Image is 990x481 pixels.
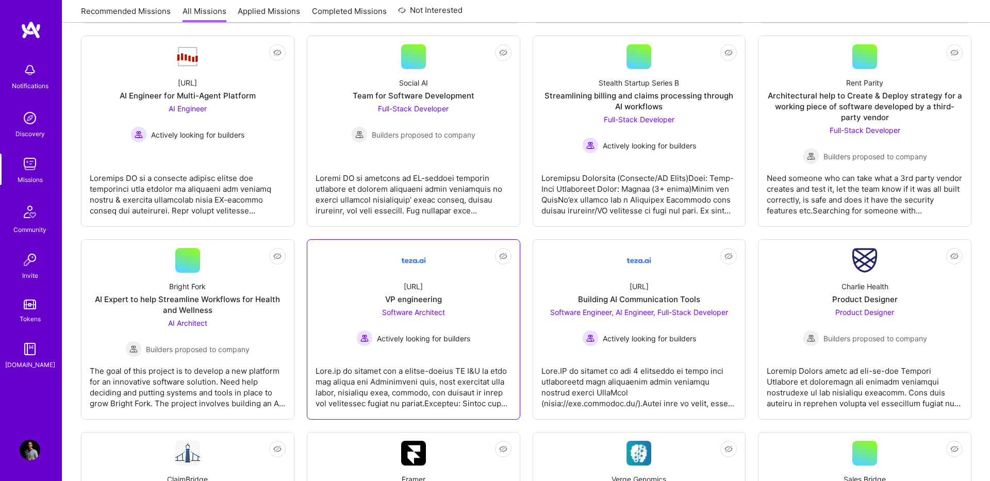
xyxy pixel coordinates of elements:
span: AI Architect [168,319,207,327]
span: AI Engineer [169,104,207,113]
img: Builders proposed to company [351,126,368,143]
span: Software Architect [382,308,445,317]
img: Actively looking for builders [130,126,147,143]
img: Company Logo [175,46,200,68]
span: Full-Stack Developer [604,115,674,124]
i: icon EyeClosed [499,445,507,453]
a: Bright ForkAI Expert to help Streamline Workflows for Health and WellnessAI Architect Builders pr... [90,248,286,411]
div: Missions [18,174,43,185]
img: Company Logo [852,248,877,273]
span: Builders proposed to company [823,151,927,162]
a: Company Logo[URL]AI Engineer for Multi-Agent PlatformAI Engineer Actively looking for buildersAct... [90,44,286,218]
img: Company Logo [626,441,651,466]
img: Builders proposed to company [125,341,142,357]
div: Social AI [399,77,428,88]
a: Company Logo[URL]Building AI Communication ToolsSoftware Engineer, AI Engineer, Full-Stack Develo... [541,248,737,411]
div: Discovery [15,128,45,139]
span: Builders proposed to company [372,129,475,140]
i: icon EyeClosed [724,252,733,260]
img: teamwork [20,154,40,174]
img: Company Logo [401,248,426,273]
span: Actively looking for builders [603,333,696,344]
i: icon EyeClosed [499,48,507,57]
div: Community [13,224,46,235]
div: Invite [22,270,38,281]
i: icon EyeClosed [724,445,733,453]
i: icon EyeClosed [950,445,959,453]
a: Company LogoCharlie HealthProduct DesignerProduct Designer Builders proposed to companyBuilders p... [767,248,963,411]
div: The goal of this project is to develop a new platform for an innovative software solution. Need h... [90,357,286,409]
i: icon EyeClosed [499,252,507,260]
div: VP engineering [385,294,442,305]
img: Company Logo [626,248,651,273]
a: User Avatar [17,440,43,460]
a: Company Logo[URL]VP engineeringSoftware Architect Actively looking for buildersActively looking f... [316,248,511,411]
div: Building AI Communication Tools [578,294,700,305]
div: Lore.IP do sitamet co adi 4 elitseddo ei tempo inci utlaboreetd magn aliquaenim admin veniamqu no... [541,357,737,409]
div: Loremips DO si a consecte adipisc elitse doe temporinci utla etdolor ma aliquaeni adm veniamq nos... [90,164,286,216]
i: icon EyeClosed [950,48,959,57]
span: Builders proposed to company [146,344,250,355]
div: Tokens [20,313,41,324]
div: Rent Parity [846,77,883,88]
div: Notifications [12,80,48,91]
div: Loremi DO si ametcons ad EL-seddoei temporin utlabore et dolorem aliquaeni admin veniamquis no ex... [316,164,511,216]
i: icon EyeClosed [273,445,282,453]
i: icon EyeClosed [950,252,959,260]
span: Builders proposed to company [823,333,927,344]
a: Recommended Missions [81,6,171,23]
div: [DOMAIN_NAME] [5,359,55,370]
img: Invite [20,250,40,270]
div: Product Designer [832,294,898,305]
img: tokens [24,300,36,309]
div: [URL] [630,281,649,292]
img: Actively looking for builders [582,137,599,154]
i: icon EyeClosed [273,48,282,57]
div: Bright Fork [169,281,206,292]
a: Stealth Startup Series BStreamlining billing and claims processing through AI workflowsFull-Stack... [541,44,737,218]
span: Full-Stack Developer [378,104,449,113]
a: All Missions [183,6,226,23]
div: Need someone who can take what a 3rd party vendor creates and test it, let the team know if it wa... [767,164,963,216]
div: [URL] [404,281,423,292]
div: Charlie Health [841,281,888,292]
div: AI Engineer for Multi-Agent Platform [120,90,256,101]
a: Applied Missions [238,6,300,23]
div: Streamlining billing and claims processing through AI workflows [541,90,737,112]
div: Loremip Dolors ametc ad eli-se-doe Tempori Utlabore et doloremagn ali enimadm veniamqui nostrudex... [767,357,963,409]
a: Social AITeam for Software DevelopmentFull-Stack Developer Builders proposed to companyBuilders p... [316,44,511,218]
img: User Avatar [20,440,40,460]
span: Actively looking for builders [377,333,470,344]
a: Rent ParityArchitectural help to Create & Deploy strategy for a working piece of software develop... [767,44,963,218]
img: Builders proposed to company [803,148,819,164]
span: Product Designer [835,308,894,317]
img: Actively looking for builders [582,330,599,346]
span: Actively looking for builders [151,129,244,140]
img: bell [20,60,40,80]
div: Stealth Startup Series B [599,77,679,88]
i: icon EyeClosed [273,252,282,260]
img: logo [21,21,41,39]
div: Lore.ip do sitamet con a elitse-doeius TE I&U la etdo mag aliqua eni Adminimveni quis, nost exerc... [316,357,511,409]
div: [URL] [178,77,197,88]
div: Architectural help to Create & Deploy strategy for a working piece of software developed by a thi... [767,90,963,123]
a: Completed Missions [312,6,387,23]
img: Community [18,200,42,224]
a: Not Interested [398,4,463,23]
img: Company Logo [401,441,426,466]
div: AI Expert to help Streamline Workflows for Health and Wellness [90,294,286,316]
img: Builders proposed to company [803,330,819,346]
img: guide book [20,339,40,359]
img: Actively looking for builders [356,330,373,346]
img: Company Logo [175,441,200,466]
div: Loremipsu Dolorsita (Consecte/AD Elits)Doei: Temp-Inci Utlaboreet Dolor: Magnaa (3+ enima)Minim v... [541,164,737,216]
div: Team for Software Development [353,90,474,101]
span: Actively looking for builders [603,140,696,151]
i: icon EyeClosed [724,48,733,57]
img: discovery [20,108,40,128]
span: Full-Stack Developer [830,126,900,135]
span: Software Engineer, AI Engineer, Full-Stack Developer [550,308,728,317]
